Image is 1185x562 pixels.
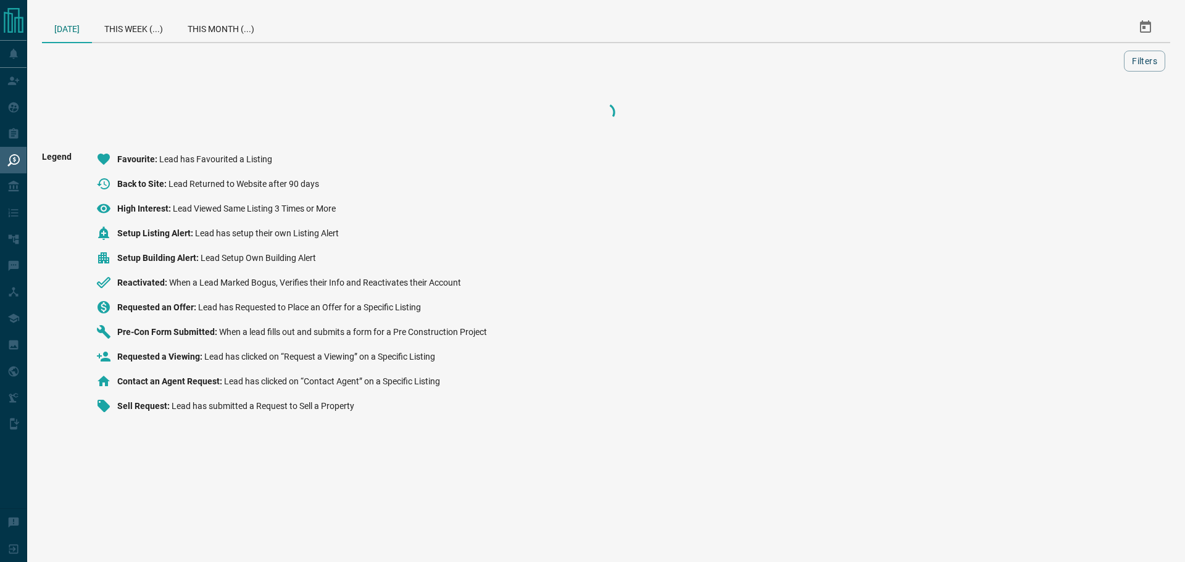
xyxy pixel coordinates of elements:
button: Filters [1124,51,1165,72]
span: When a lead fills out and submits a form for a Pre Construction Project [219,327,487,337]
span: Contact an Agent Request [117,376,224,386]
span: Lead Viewed Same Listing 3 Times or More [173,204,336,213]
span: Setup Listing Alert [117,228,195,238]
span: Requested an Offer [117,302,198,312]
span: Legend [42,152,72,423]
span: High Interest [117,204,173,213]
span: Requested a Viewing [117,352,204,362]
div: This Week (...) [92,12,175,42]
span: Lead has submitted a Request to Sell a Property [172,401,354,411]
span: Lead has clicked on “Request a Viewing” on a Specific Listing [204,352,435,362]
div: Loading [544,100,668,125]
div: [DATE] [42,12,92,43]
span: Sell Request [117,401,172,411]
span: Favourite [117,154,159,164]
button: Select Date Range [1131,12,1160,42]
span: Lead Setup Own Building Alert [201,253,316,263]
span: When a Lead Marked Bogus, Verifies their Info and Reactivates their Account [169,278,461,287]
span: Lead Returned to Website after 90 days [168,179,319,189]
span: Lead has setup their own Listing Alert [195,228,339,238]
span: Lead has Favourited a Listing [159,154,272,164]
span: Back to Site [117,179,168,189]
span: Reactivated [117,278,169,287]
span: Pre-Con Form Submitted [117,327,219,337]
span: Lead has clicked on “Contact Agent” on a Specific Listing [224,376,440,386]
div: This Month (...) [175,12,267,42]
span: Lead has Requested to Place an Offer for a Specific Listing [198,302,421,312]
span: Setup Building Alert [117,253,201,263]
